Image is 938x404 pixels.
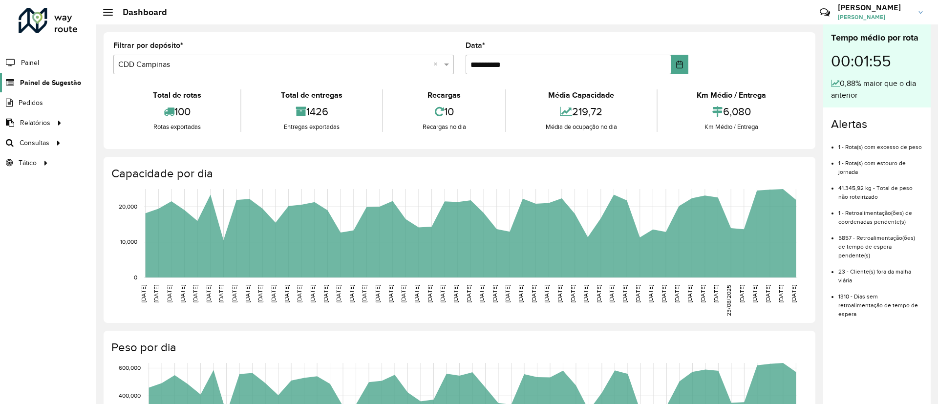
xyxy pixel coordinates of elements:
text: [DATE] [739,285,745,302]
text: [DATE] [270,285,277,302]
span: Painel de Sugestão [20,78,81,88]
div: 00:01:55 [831,44,923,78]
text: [DATE] [517,285,524,302]
div: Rotas exportadas [116,122,238,132]
text: [DATE] [713,285,719,302]
text: [DATE] [700,285,706,302]
span: Tático [19,158,37,168]
text: [DATE] [348,285,355,302]
li: 23 - Cliente(s) fora da malha viária [838,260,923,285]
a: Contato Rápido [814,2,835,23]
text: 400,000 [119,392,141,399]
div: Recargas [385,89,503,101]
div: 1426 [244,101,379,122]
text: [DATE] [491,285,498,302]
div: 219,72 [509,101,654,122]
text: [DATE] [504,285,511,302]
text: [DATE] [335,285,341,302]
text: [DATE] [361,285,367,302]
text: [DATE] [621,285,628,302]
span: Consultas [20,138,49,148]
li: 41.345,92 kg - Total de peso não roteirizado [838,176,923,201]
text: [DATE] [322,285,329,302]
text: 600,000 [119,365,141,371]
text: [DATE] [179,285,186,302]
li: 1 - Retroalimentação(ões) de coordenadas pendente(s) [838,201,923,226]
text: [DATE] [192,285,198,302]
div: Km Médio / Entrega [660,122,803,132]
text: [DATE] [478,285,485,302]
text: [DATE] [400,285,406,302]
label: Filtrar por depósito [113,40,183,51]
span: Pedidos [19,98,43,108]
text: [DATE] [582,285,589,302]
text: [DATE] [439,285,446,302]
text: [DATE] [647,285,654,302]
text: [DATE] [296,285,302,302]
text: [DATE] [413,285,420,302]
div: Tempo médio por rota [831,31,923,44]
text: [DATE] [556,285,563,302]
text: [DATE] [596,285,602,302]
text: [DATE] [153,285,159,302]
h3: [PERSON_NAME] [838,3,911,12]
text: 20,000 [119,203,137,210]
div: Entregas exportadas [244,122,379,132]
text: [DATE] [205,285,212,302]
li: 1 - Rota(s) com estouro de jornada [838,151,923,176]
div: Total de rotas [116,89,238,101]
text: [DATE] [543,285,550,302]
text: [DATE] [661,285,667,302]
li: 1 - Rota(s) com excesso de peso [838,135,923,151]
span: Painel [21,58,39,68]
span: Relatórios [20,118,50,128]
div: Total de entregas [244,89,379,101]
text: [DATE] [387,285,394,302]
h4: Peso por dia [111,340,806,355]
text: [DATE] [166,285,172,302]
div: 0,88% maior que o dia anterior [831,78,923,101]
text: [DATE] [257,285,263,302]
text: [DATE] [570,285,576,302]
text: 10,000 [120,239,137,245]
li: 5857 - Retroalimentação(ões) de tempo de espera pendente(s) [838,226,923,260]
h4: Capacidade por dia [111,167,806,181]
text: [DATE] [244,285,251,302]
div: Km Médio / Entrega [660,89,803,101]
h4: Alertas [831,117,923,131]
span: [PERSON_NAME] [838,13,911,21]
div: Recargas no dia [385,122,503,132]
text: [DATE] [231,285,237,302]
text: [DATE] [531,285,537,302]
text: 23/08/2025 [725,285,732,316]
text: [DATE] [635,285,641,302]
text: [DATE] [309,285,316,302]
text: [DATE] [374,285,381,302]
text: [DATE] [674,285,680,302]
div: 10 [385,101,503,122]
text: [DATE] [608,285,615,302]
li: 1310 - Dias sem retroalimentação de tempo de espera [838,285,923,319]
h2: Dashboard [113,7,167,18]
text: [DATE] [751,285,758,302]
div: Média de ocupação no dia [509,122,654,132]
label: Data [466,40,485,51]
text: [DATE] [790,285,797,302]
text: [DATE] [765,285,771,302]
text: [DATE] [466,285,472,302]
div: 100 [116,101,238,122]
text: [DATE] [778,285,784,302]
text: [DATE] [140,285,147,302]
text: [DATE] [452,285,459,302]
text: 0 [134,274,137,280]
text: [DATE] [218,285,224,302]
text: [DATE] [686,285,693,302]
button: Choose Date [671,55,688,74]
text: [DATE] [283,285,290,302]
div: 6,080 [660,101,803,122]
text: [DATE] [426,285,433,302]
div: Média Capacidade [509,89,654,101]
span: Clear all [433,59,442,70]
